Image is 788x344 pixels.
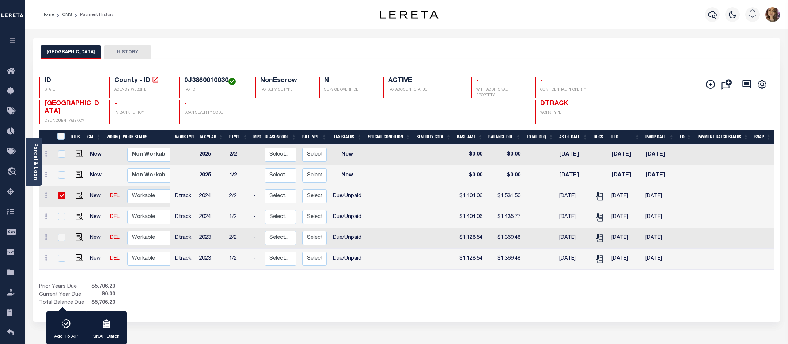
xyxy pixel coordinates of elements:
[39,299,90,307] td: Total Balance Due
[609,165,643,186] td: [DATE]
[330,130,365,145] th: Tax Status: activate to sort column ascending
[184,87,246,93] p: TAX ID
[110,256,120,261] a: DEL
[556,228,591,249] td: [DATE]
[330,165,365,186] td: New
[485,186,523,207] td: $1,531.50
[540,87,596,93] p: CONFIDENTIAL PROPERTY
[250,207,262,228] td: -
[250,228,262,249] td: -
[454,186,486,207] td: $1,404.06
[226,145,250,165] td: 2/2
[609,228,643,249] td: [DATE]
[68,130,84,145] th: DTLS
[643,186,677,207] td: [DATE]
[7,167,19,177] i: travel_explore
[556,207,591,228] td: [DATE]
[643,145,677,165] td: [DATE]
[114,77,170,85] h4: County - ID
[41,45,101,59] button: [GEOGRAPHIC_DATA]
[62,12,72,17] a: OMS
[90,291,117,299] span: $0.00
[643,228,677,249] td: [DATE]
[39,130,53,145] th: &nbsp;&nbsp;&nbsp;&nbsp;&nbsp;&nbsp;&nbsp;&nbsp;&nbsp;&nbsp;
[365,130,413,145] th: Special Condition: activate to sort column ascending
[751,130,774,145] th: SNAP: activate to sort column ascending
[87,165,107,186] td: New
[540,100,568,107] span: DTRACK
[330,145,365,165] td: New
[643,249,677,270] td: [DATE]
[172,249,196,270] td: Dtrack
[476,87,526,98] p: WITH ADDITIONAL PROPERTY
[454,165,486,186] td: $0.00
[226,130,250,145] th: RType: activate to sort column ascending
[45,87,101,93] p: STATE
[196,249,227,270] td: 2023
[454,228,486,249] td: $1,128.54
[184,110,246,116] p: LOAN SEVERITY CODE
[45,118,101,124] p: DELINQUENT AGENCY
[184,100,187,107] span: -
[87,228,107,249] td: New
[90,283,117,291] span: $5,706.23
[609,130,643,145] th: ELD: activate to sort column ascending
[694,130,751,145] th: Payment Batch Status: activate to sort column ascending
[226,207,250,228] td: 1/2
[556,165,591,186] td: [DATE]
[454,145,486,165] td: $0.00
[485,165,523,186] td: $0.00
[556,186,591,207] td: [DATE]
[609,249,643,270] td: [DATE]
[260,77,310,85] h4: NonEscrow
[250,130,262,145] th: MPO
[39,291,90,299] td: Current Year Due
[172,228,196,249] td: Dtrack
[250,145,262,165] td: -
[104,45,151,59] button: HISTORY
[485,228,523,249] td: $1,369.48
[53,130,68,145] th: &nbsp;
[172,207,196,228] td: Dtrack
[485,249,523,270] td: $1,369.48
[196,186,227,207] td: 2024
[42,12,54,17] a: Home
[454,130,486,145] th: Base Amt: activate to sort column ascending
[556,130,591,145] th: As of Date: activate to sort column ascending
[454,249,486,270] td: $1,128.54
[226,165,250,186] td: 1/2
[330,207,365,228] td: Due/Unpaid
[413,130,454,145] th: Severity Code: activate to sort column ascending
[299,130,330,145] th: BillType: activate to sort column ascending
[388,77,463,85] h4: ACTIVE
[388,87,463,93] p: TAX ACCOUNT STATUS
[643,165,677,186] td: [DATE]
[172,130,196,145] th: Work Type
[114,87,170,93] p: AGENCY WEBSITE
[184,77,246,85] h4: 0J3860010030
[643,130,677,145] th: PWOP Date: activate to sort column ascending
[93,333,120,341] p: SNAP Batch
[250,186,262,207] td: -
[677,130,694,145] th: LD: activate to sort column ascending
[110,235,120,240] a: DEL
[609,207,643,228] td: [DATE]
[172,186,196,207] td: Dtrack
[540,110,596,116] p: WORK TYPE
[226,186,250,207] td: 2/2
[330,186,365,207] td: Due/Unpaid
[250,165,262,186] td: -
[556,145,591,165] td: [DATE]
[330,228,365,249] td: Due/Unpaid
[84,130,104,145] th: CAL: activate to sort column ascending
[609,145,643,165] td: [DATE]
[196,207,227,228] td: 2024
[87,186,107,207] td: New
[591,130,609,145] th: Docs
[324,77,374,85] h4: N
[54,333,78,341] p: Add To AIP
[485,130,523,145] th: Balance Due: activate to sort column ascending
[110,194,120,199] a: DEL
[262,130,299,145] th: ReasonCode: activate to sort column ascending
[556,249,591,270] td: [DATE]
